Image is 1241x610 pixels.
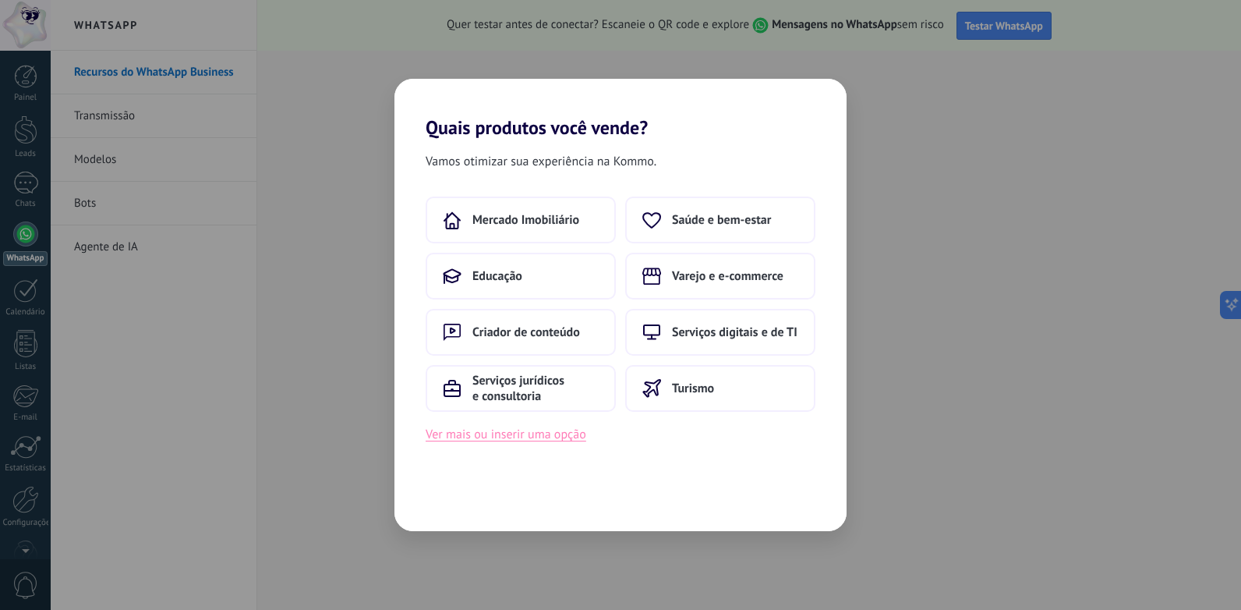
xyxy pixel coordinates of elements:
[426,309,616,356] button: Criador de conteúdo
[394,79,847,139] h2: Quais produtos você vende?
[672,212,771,228] span: Saúde e bem-estar
[426,197,616,243] button: Mercado Imobiliário
[672,381,714,396] span: Turismo
[426,151,656,172] span: Vamos otimizar sua experiência na Kommo.
[472,325,580,340] span: Criador de conteúdo
[625,197,815,243] button: Saúde e bem-estar
[625,309,815,356] button: Serviços digitais e de TI
[672,268,783,284] span: Varejo e e-commerce
[625,365,815,412] button: Turismo
[472,212,579,228] span: Mercado Imobiliário
[426,365,616,412] button: Serviços jurídicos e consultoria
[426,424,586,445] button: Ver mais ou inserir uma opção
[672,325,797,340] span: Serviços digitais e de TI
[472,373,599,404] span: Serviços jurídicos e consultoria
[625,253,815,300] button: Varejo e e-commerce
[426,253,616,300] button: Educação
[472,268,522,284] span: Educação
